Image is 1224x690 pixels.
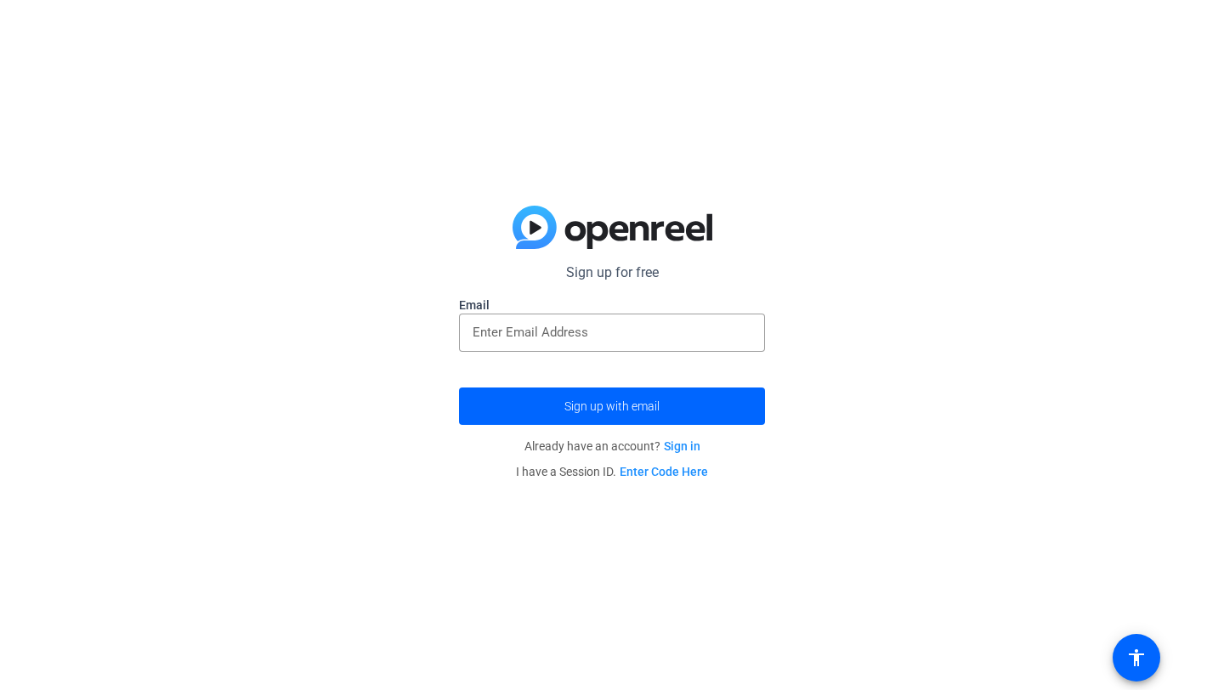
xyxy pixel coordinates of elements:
[473,322,751,342] input: Enter Email Address
[513,206,712,250] img: blue-gradient.svg
[620,465,708,478] a: Enter Code Here
[459,297,765,314] label: Email
[459,263,765,283] p: Sign up for free
[516,465,708,478] span: I have a Session ID.
[1126,648,1147,668] mat-icon: accessibility
[664,439,700,453] a: Sign in
[459,387,765,425] button: Sign up with email
[524,439,700,453] span: Already have an account?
